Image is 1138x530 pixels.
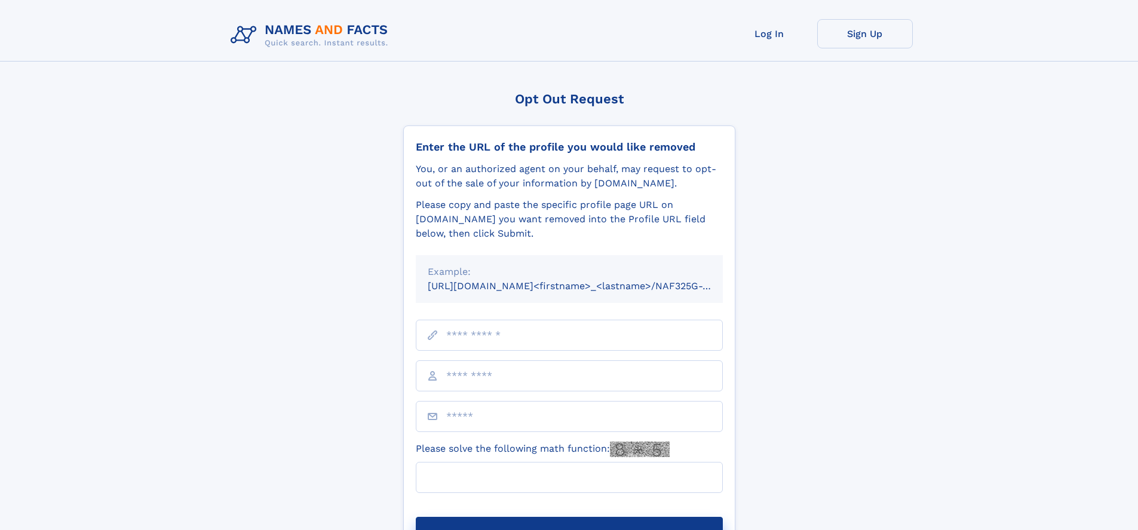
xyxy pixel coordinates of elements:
[722,19,817,48] a: Log In
[428,280,746,292] small: [URL][DOMAIN_NAME]<firstname>_<lastname>/NAF325G-xxxxxxxx
[226,19,398,51] img: Logo Names and Facts
[403,91,735,106] div: Opt Out Request
[416,162,723,191] div: You, or an authorized agent on your behalf, may request to opt-out of the sale of your informatio...
[817,19,913,48] a: Sign Up
[428,265,711,279] div: Example:
[416,442,670,457] label: Please solve the following math function:
[416,198,723,241] div: Please copy and paste the specific profile page URL on [DOMAIN_NAME] you want removed into the Pr...
[416,140,723,154] div: Enter the URL of the profile you would like removed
